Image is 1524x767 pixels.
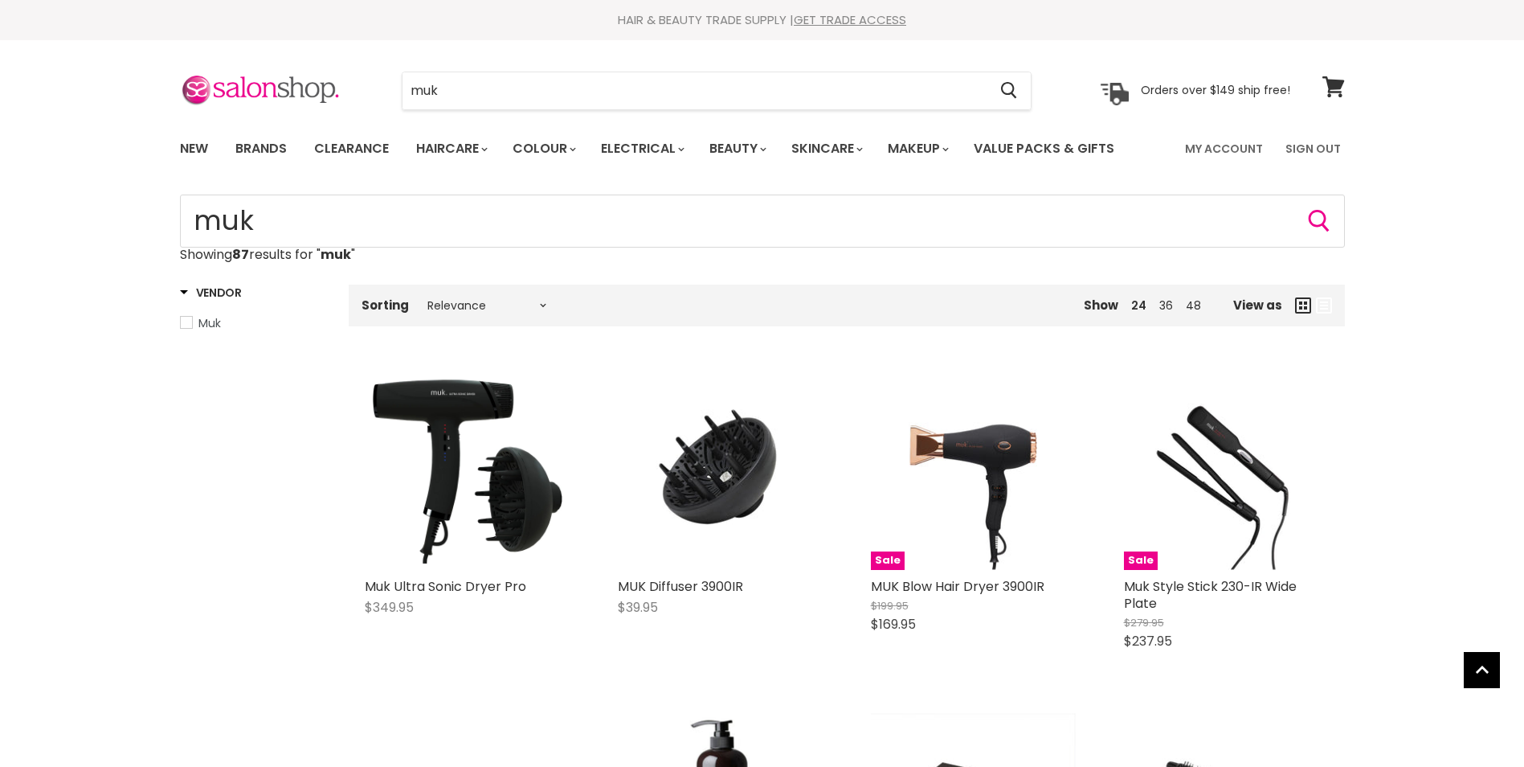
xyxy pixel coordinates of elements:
[1131,297,1146,314] a: 24
[1306,208,1332,234] button: Search
[180,195,1345,248] form: Product
[365,365,570,570] img: Muk Ultra Sonic Dryer Pro
[365,598,414,617] span: $349.95
[1233,298,1282,312] span: View as
[223,132,299,166] a: Brands
[871,365,1076,570] img: MUK Blow Hair Dryer 3900IR
[618,577,743,596] a: MUK Diffuser 3900IR
[1186,297,1201,314] a: 48
[876,132,958,166] a: Makeup
[1124,552,1158,570] span: Sale
[1084,297,1118,314] span: Show
[362,298,409,312] label: Sorting
[962,132,1126,166] a: Value Packs & Gifts
[1159,297,1173,314] a: 36
[321,245,351,264] strong: muk
[180,314,329,332] a: Muk
[779,132,872,166] a: Skincare
[618,365,823,570] img: MUK Diffuser 3900IR
[1124,365,1329,570] a: Muk Style Stick 230-IR Wide PlateSale
[618,598,658,617] span: $39.95
[988,72,1031,109] button: Search
[160,12,1365,28] div: HAIR & BEAUTY TRADE SUPPLY |
[404,132,497,166] a: Haircare
[871,365,1076,570] a: MUK Blow Hair Dryer 3900IRSale
[168,132,220,166] a: New
[871,552,905,570] span: Sale
[589,132,694,166] a: Electrical
[180,195,1345,248] input: Search
[1124,615,1164,630] span: $279.95
[1124,577,1297,613] a: Muk Style Stick 230-IR Wide Plate
[198,315,221,331] span: Muk
[697,132,776,166] a: Beauty
[402,72,1032,110] form: Product
[180,285,242,301] h3: Vendor
[501,132,586,166] a: Colour
[1175,132,1273,166] a: My Account
[160,125,1365,172] nav: Main
[1141,83,1290,97] p: Orders over $149 ship free!
[180,248,1345,262] p: Showing results for " "
[1124,632,1172,650] span: $237.95
[232,245,249,264] strong: 87
[402,72,988,109] input: Search
[871,615,916,634] span: $169.95
[871,598,909,613] span: $199.95
[168,125,1151,172] ul: Main menu
[794,11,906,28] a: GET TRADE ACCESS
[1276,132,1350,166] a: Sign Out
[302,132,401,166] a: Clearance
[871,577,1044,596] a: MUK Blow Hair Dryer 3900IR
[365,577,526,596] a: Muk Ultra Sonic Dryer Pro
